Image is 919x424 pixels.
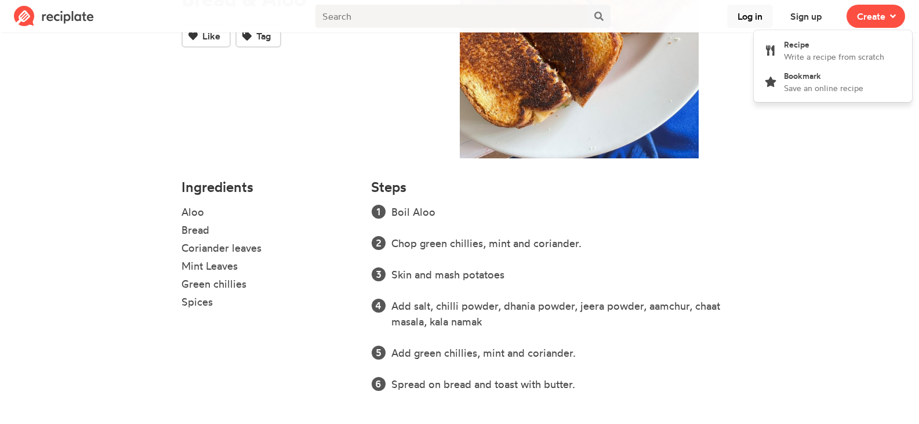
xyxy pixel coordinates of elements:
[391,235,738,251] li: Chop green chillies, mint and coriander.
[391,345,738,361] li: Add green chillies, mint and coriander.
[391,204,738,220] li: Boil Aloo
[181,258,358,276] li: Mint Leaves
[181,276,358,294] li: Green chillies
[784,71,821,81] span: Bookmark
[847,5,905,28] button: Create
[181,294,358,312] li: Spices
[784,52,884,61] span: Write a recipe from scratch
[181,240,358,258] li: Coriander leaves
[202,29,220,43] span: Like
[181,204,358,222] li: Aloo
[181,222,358,240] li: Bread
[391,298,738,329] li: Add salt, chilli powder, dhania powder, jeera powder, aamchur, chaat masala, kala namak
[181,179,358,195] h4: Ingredients
[14,6,94,27] img: Reciplate
[235,24,281,48] button: Tag
[727,5,773,28] button: Log in
[784,39,809,49] span: Recipe
[391,376,738,392] li: Spread on bread and toast with butter.
[391,267,738,282] li: Skin and mash potatoes
[315,5,587,28] input: Search
[780,5,833,28] button: Sign up
[371,179,406,195] h4: Steps
[256,29,271,43] span: Tag
[784,83,863,93] span: Save an online recipe
[857,9,885,23] span: Create
[181,24,231,48] button: Like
